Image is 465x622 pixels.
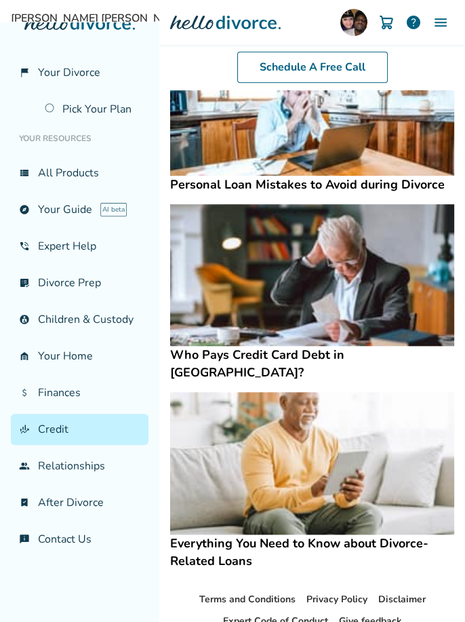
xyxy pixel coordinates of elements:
[19,497,30,508] span: bookmark_check
[199,593,296,606] a: Terms and Conditions
[170,534,454,570] h4: Everything You Need to Know about Divorce-Related Loans
[340,9,367,36] img: Jennifer Burchfield
[397,557,465,622] iframe: Chat Widget
[37,94,148,125] a: Pick Your Plan
[100,203,127,216] span: AI beta
[170,33,454,176] img: Personal Loan Mistakes to Avoid during Divorce
[19,168,30,178] span: view_list
[306,593,367,606] a: Privacy Policy
[170,33,454,193] a: Personal Loan Mistakes to Avoid during DivorcePersonal Loan Mistakes to Avoid during Divorce
[19,314,30,325] span: account_child
[432,14,449,31] img: Menu
[237,52,388,83] a: Schedule A Free Call
[11,487,148,518] a: bookmark_checkAfter Divorce
[11,11,454,26] span: [PERSON_NAME] [PERSON_NAME]
[170,392,454,570] a: Everything You Need to Know about Divorce-Related LoansEverything You Need to Know about Divorce-...
[38,65,100,80] span: Your Divorce
[11,341,148,372] a: garage_homeYour Home
[11,267,148,298] a: list_alt_checkDivorce Prep
[170,176,454,193] h4: Personal Loan Mistakes to Avoid during Divorce
[11,377,148,408] a: attach_moneyFinances
[11,125,148,152] li: Your Resources
[19,461,30,471] span: group
[170,392,454,534] img: Everything You Need to Know about Divorce-Related Loans
[11,450,148,482] a: groupRelationships
[19,534,30,545] span: chat_info
[170,204,454,382] a: Who Pays Credit Card Debt in Divorce?Who Pays Credit Card Debt in [GEOGRAPHIC_DATA]?
[19,241,30,252] span: phone_in_talk
[11,157,148,189] a: view_listAll Products
[170,204,454,347] img: Who Pays Credit Card Debt in Divorce?
[19,424,30,435] span: finance_mode
[378,591,426,608] li: Disclaimer
[19,277,30,288] span: list_alt_check
[11,194,148,225] a: exploreYour GuideAI beta
[19,204,30,215] span: explore
[11,524,148,555] a: chat_infoContact Us
[11,57,148,88] a: flag_2Your Divorce
[19,387,30,398] span: attach_money
[19,351,30,362] span: garage_home
[11,304,148,335] a: account_childChildren & Custody
[19,67,30,78] span: flag_2
[11,414,148,445] a: finance_modeCredit
[11,231,148,262] a: phone_in_talkExpert Help
[378,14,395,31] img: Cart
[170,346,454,381] h4: Who Pays Credit Card Debt in [GEOGRAPHIC_DATA]?
[405,14,422,31] a: help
